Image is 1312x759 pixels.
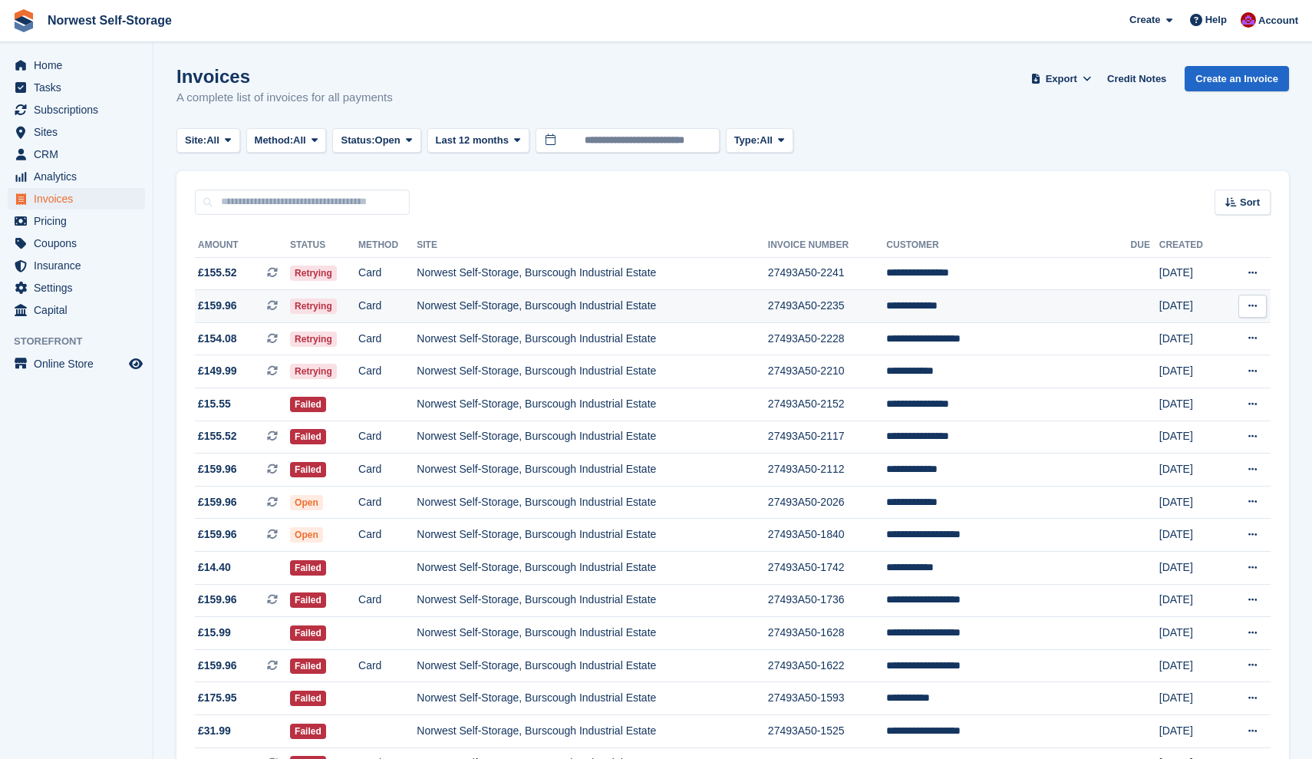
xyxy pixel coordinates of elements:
td: 27493A50-2228 [768,322,886,355]
span: Retrying [290,299,337,314]
th: Customer [886,233,1130,258]
td: Card [358,290,417,323]
span: £154.08 [198,331,237,347]
td: 27493A50-2026 [768,486,886,519]
span: Retrying [290,266,337,281]
a: menu [8,121,145,143]
a: Credit Notes [1101,66,1172,91]
span: Failed [290,724,326,739]
td: Norwest Self-Storage, Burscough Industrial Estate [417,584,768,617]
a: menu [8,166,145,187]
span: £31.99 [198,723,231,739]
span: Last 12 months [436,133,509,148]
a: menu [8,54,145,76]
td: Norwest Self-Storage, Burscough Industrial Estate [417,617,768,650]
td: [DATE] [1159,682,1224,715]
button: Type: All [726,128,793,153]
td: Norwest Self-Storage, Burscough Industrial Estate [417,257,768,290]
img: Daniel Grensinger [1241,12,1256,28]
span: Failed [290,658,326,674]
td: 27493A50-2117 [768,421,886,454]
span: Type: [734,133,760,148]
td: Card [358,257,417,290]
span: Open [290,495,323,510]
td: Norwest Self-Storage, Burscough Industrial Estate [417,519,768,552]
td: [DATE] [1159,355,1224,388]
span: All [206,133,219,148]
td: [DATE] [1159,421,1224,454]
td: 27493A50-2210 [768,355,886,388]
td: Norwest Self-Storage, Burscough Industrial Estate [417,290,768,323]
td: [DATE] [1159,552,1224,585]
th: Status [290,233,358,258]
a: menu [8,353,145,375]
th: Amount [195,233,290,258]
a: menu [8,99,145,120]
th: Invoice Number [768,233,886,258]
span: Failed [290,397,326,412]
span: £149.99 [198,363,237,379]
td: 27493A50-1628 [768,617,886,650]
td: [DATE] [1159,617,1224,650]
td: Card [358,322,417,355]
td: 27493A50-2241 [768,257,886,290]
h1: Invoices [176,66,393,87]
a: menu [8,277,145,299]
span: Storefront [14,334,153,349]
span: Failed [290,625,326,641]
span: Analytics [34,166,126,187]
span: Insurance [34,255,126,276]
span: Export [1046,71,1077,87]
button: Site: All [176,128,240,153]
span: Coupons [34,233,126,254]
button: Last 12 months [427,128,529,153]
td: Card [358,355,417,388]
td: Card [358,519,417,552]
th: Due [1131,233,1159,258]
td: Norwest Self-Storage, Burscough Industrial Estate [417,682,768,715]
span: Online Store [34,353,126,375]
span: Account [1258,13,1298,28]
button: Method: All [246,128,327,153]
span: Failed [290,592,326,608]
span: Sites [34,121,126,143]
button: Export [1027,66,1095,91]
span: CRM [34,144,126,165]
a: menu [8,144,145,165]
td: 27493A50-2152 [768,388,886,421]
a: menu [8,299,145,321]
td: Norwest Self-Storage, Burscough Industrial Estate [417,649,768,682]
th: Created [1159,233,1224,258]
td: 27493A50-2112 [768,454,886,487]
span: Capital [34,299,126,321]
span: Failed [290,560,326,576]
a: Norwest Self-Storage [41,8,178,33]
span: Home [34,54,126,76]
th: Site [417,233,768,258]
span: Create [1129,12,1160,28]
td: 27493A50-1840 [768,519,886,552]
a: Create an Invoice [1185,66,1289,91]
td: 27493A50-1622 [768,649,886,682]
span: Invoices [34,188,126,210]
td: Norwest Self-Storage, Burscough Industrial Estate [417,355,768,388]
td: [DATE] [1159,584,1224,617]
span: Help [1205,12,1227,28]
td: [DATE] [1159,388,1224,421]
span: Retrying [290,332,337,347]
span: £15.99 [198,625,231,641]
span: Tasks [34,77,126,98]
span: £159.96 [198,494,237,510]
span: All [760,133,773,148]
span: Subscriptions [34,99,126,120]
a: menu [8,233,145,254]
span: Pricing [34,210,126,232]
button: Status: Open [332,128,420,153]
a: menu [8,77,145,98]
td: Norwest Self-Storage, Burscough Industrial Estate [417,715,768,748]
span: £159.96 [198,526,237,543]
a: menu [8,210,145,232]
th: Method [358,233,417,258]
span: £159.96 [198,461,237,477]
span: £15.55 [198,396,231,412]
